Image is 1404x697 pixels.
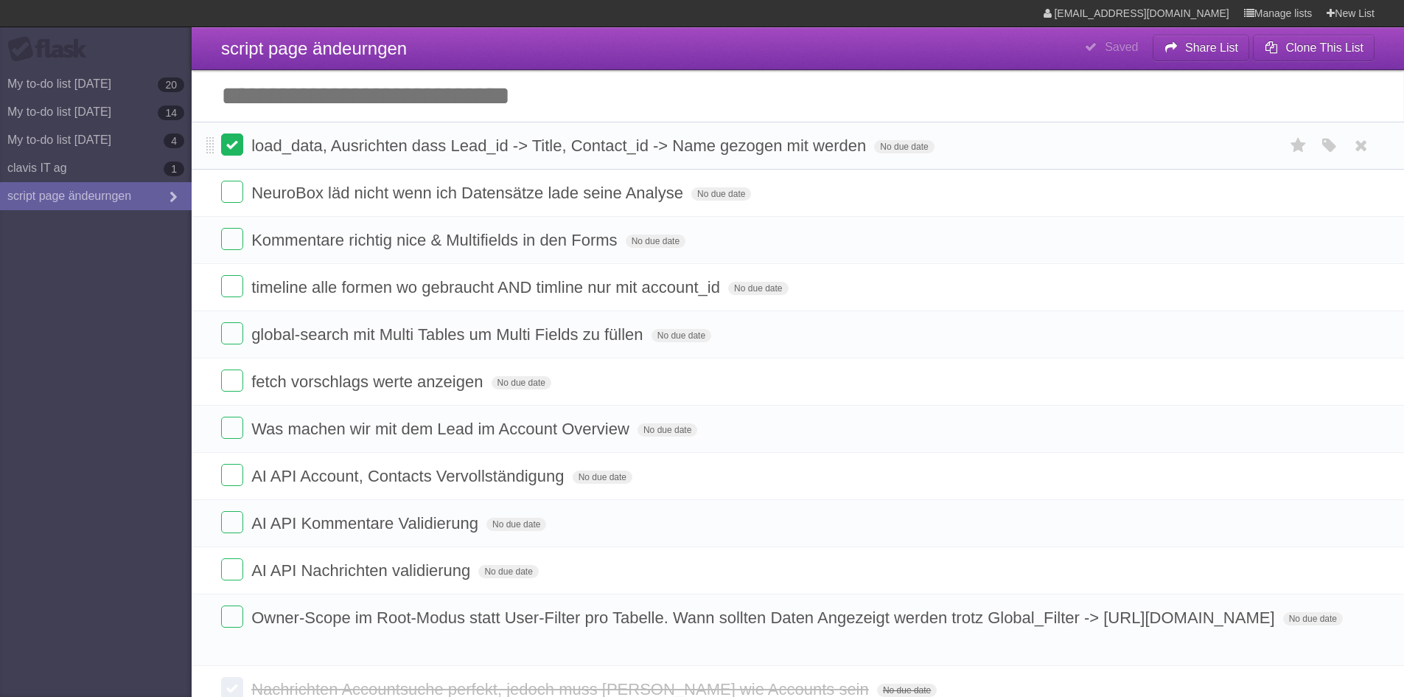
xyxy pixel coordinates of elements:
[1285,41,1363,54] b: Clone This List
[1185,41,1238,54] b: Share List
[251,561,474,580] span: AI API Nachrichten validierung
[221,322,243,344] label: Done
[251,278,724,297] span: timeline alle formen wo gebraucht AND timline nur mit account_id
[221,133,243,156] label: Done
[221,275,243,297] label: Done
[638,423,697,437] span: No due date
[1283,612,1343,625] span: No due date
[652,329,711,342] span: No due date
[221,464,243,486] label: Done
[251,136,870,155] span: load_data, Ausrichten dass Lead_id -> Title, Contact_id -> Name gezogen mit werden
[573,471,632,484] span: No due date
[478,565,538,578] span: No due date
[486,518,546,531] span: No due date
[251,514,482,533] span: AI API Kommentare Validierung
[251,420,633,438] span: Was machen wir mit dem Lead im Account Overview
[251,184,687,202] span: NeuroBox läd nicht wenn ich Datensätze lade seine Analyse
[626,235,685,248] span: No due date
[221,558,243,580] label: Done
[221,181,243,203] label: Done
[1253,35,1375,61] button: Clone This List
[221,417,243,439] label: Done
[221,511,243,533] label: Done
[164,133,184,148] b: 4
[691,187,751,201] span: No due date
[164,162,184,176] b: 1
[158,77,184,92] b: 20
[728,282,788,295] span: No due date
[1153,35,1250,61] button: Share List
[251,467,567,485] span: AI API Account, Contacts Vervollständigung
[877,684,937,697] span: No due date
[1285,133,1313,158] label: Star task
[251,231,621,249] span: Kommentare richtig nice & Multifields in den Forms
[221,228,243,250] label: Done
[251,325,646,344] span: global-search mit Multi Tables um Multi Fields zu füllen
[221,370,243,392] label: Done
[492,376,551,389] span: No due date
[221,606,243,628] label: Done
[7,36,96,63] div: Flask
[1105,41,1138,53] b: Saved
[158,105,184,120] b: 14
[251,372,486,391] span: fetch vorschlags werte anzeigen
[251,608,1278,627] span: Owner-Scope im Root-Modus statt User-Filter pro Tabelle. Wann sollten Daten Angezeigt werden trot...
[874,140,934,153] span: No due date
[221,38,407,58] span: script page ändeurngen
